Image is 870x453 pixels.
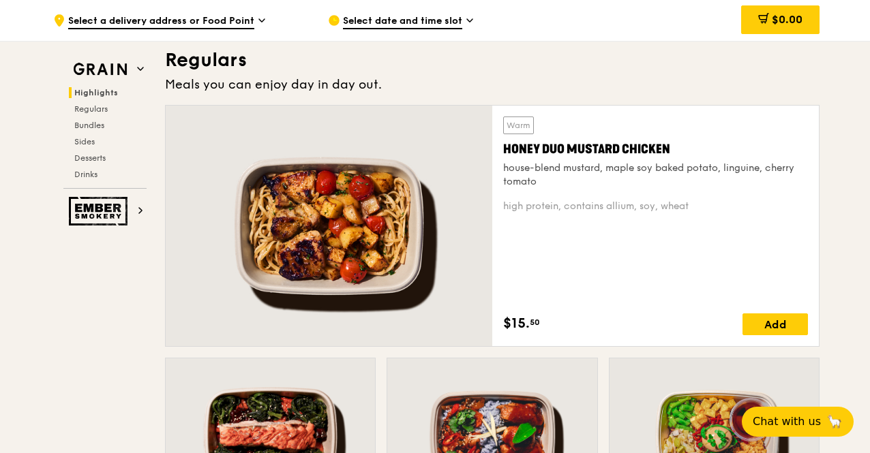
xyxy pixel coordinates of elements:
[74,104,108,114] span: Regulars
[753,413,821,430] span: Chat with us
[74,153,106,163] span: Desserts
[165,48,820,72] h3: Regulars
[165,75,820,94] div: Meals you can enjoy day in day out.
[530,317,540,328] span: 50
[742,313,808,335] div: Add
[742,407,854,437] button: Chat with us🦙
[343,14,462,29] span: Select date and time slot
[69,57,132,82] img: Grain web logo
[74,137,95,146] span: Sides
[74,88,118,97] span: Highlights
[74,170,97,179] span: Drinks
[503,313,530,334] span: $15.
[503,161,808,189] div: house-blend mustard, maple soy baked potato, linguine, cherry tomato
[826,413,843,430] span: 🦙
[503,116,534,134] div: Warm
[68,14,254,29] span: Select a delivery address or Food Point
[74,121,104,130] span: Bundles
[772,13,802,26] span: $0.00
[69,197,132,225] img: Ember Smokery web logo
[503,200,808,213] div: high protein, contains allium, soy, wheat
[503,140,808,159] div: Honey Duo Mustard Chicken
